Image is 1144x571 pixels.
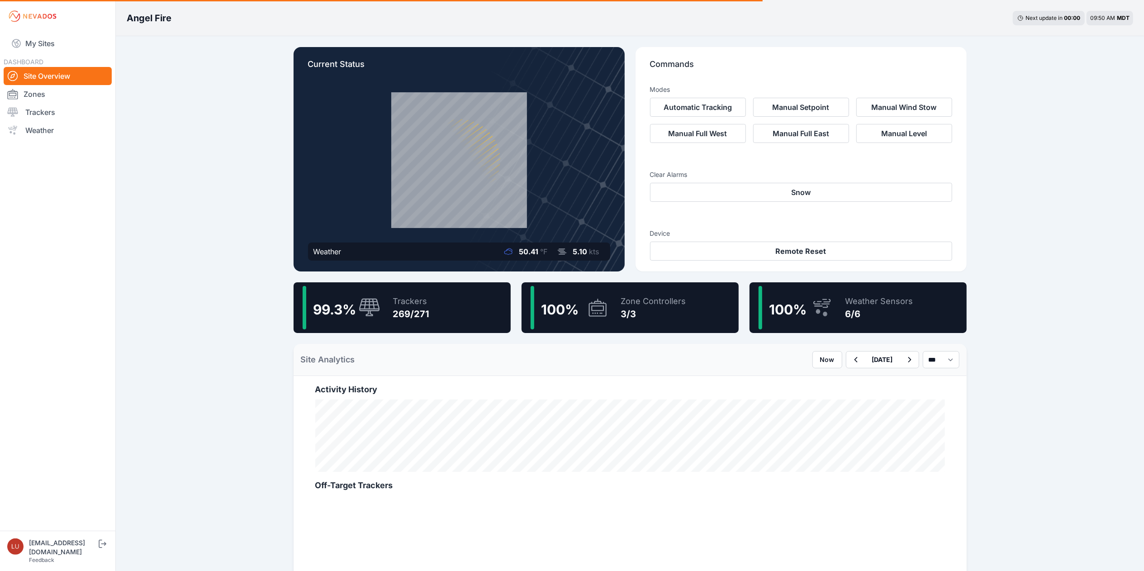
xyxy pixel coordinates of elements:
[4,33,112,54] a: My Sites
[313,246,342,257] div: Weather
[856,98,952,117] button: Manual Wind Stow
[753,124,849,143] button: Manual Full East
[1117,14,1130,21] span: MDT
[315,383,945,396] h2: Activity History
[7,538,24,555] img: luke.beaumont@nevados.solar
[845,308,913,320] div: 6/6
[650,170,952,179] h3: Clear Alarms
[315,479,945,492] h2: Off-Target Trackers
[1090,14,1115,21] span: 09:50 AM
[294,282,511,333] a: 99.3%Trackers269/271
[621,308,686,320] div: 3/3
[522,282,739,333] a: 100%Zone Controllers3/3
[4,67,112,85] a: Site Overview
[29,538,97,557] div: [EMAIL_ADDRESS][DOMAIN_NAME]
[753,98,849,117] button: Manual Setpoint
[812,351,842,368] button: Now
[308,58,610,78] p: Current Status
[4,85,112,103] a: Zones
[650,98,746,117] button: Automatic Tracking
[541,301,579,318] span: 100 %
[1064,14,1080,22] div: 00 : 00
[1025,14,1063,21] span: Next update in
[589,247,599,256] span: kts
[650,58,952,78] p: Commands
[393,295,430,308] div: Trackers
[4,58,43,66] span: DASHBOARD
[301,353,355,366] h2: Site Analytics
[7,9,58,24] img: Nevados
[750,282,967,333] a: 100%Weather Sensors6/6
[4,121,112,139] a: Weather
[621,295,686,308] div: Zone Controllers
[650,183,952,202] button: Snow
[650,242,952,261] button: Remote Reset
[127,12,171,24] h3: Angel Fire
[541,247,548,256] span: °F
[519,247,539,256] span: 50.41
[845,295,913,308] div: Weather Sensors
[856,124,952,143] button: Manual Level
[4,103,112,121] a: Trackers
[769,301,807,318] span: 100 %
[29,557,54,563] a: Feedback
[393,308,430,320] div: 269/271
[865,352,900,368] button: [DATE]
[650,85,670,94] h3: Modes
[650,124,746,143] button: Manual Full West
[650,229,952,238] h3: Device
[127,6,171,30] nav: Breadcrumb
[573,247,588,256] span: 5.10
[313,301,356,318] span: 99.3 %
